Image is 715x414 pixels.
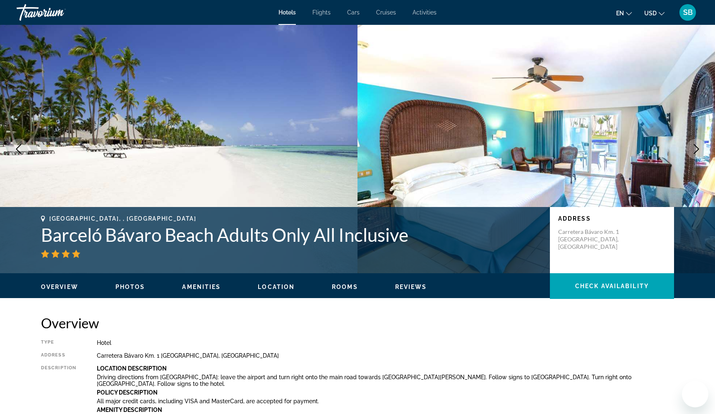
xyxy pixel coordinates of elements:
[616,10,624,17] span: en
[558,215,666,222] p: Address
[347,9,360,16] a: Cars
[41,352,76,359] div: Address
[258,283,295,291] button: Location
[616,7,632,19] button: Change language
[278,9,296,16] a: Hotels
[682,381,708,407] iframe: Button to launch messaging window
[182,283,221,291] button: Amenities
[686,139,707,159] button: Next image
[17,2,99,23] a: Travorium
[8,139,29,159] button: Previous image
[376,9,396,16] a: Cruises
[41,315,674,331] h2: Overview
[332,283,358,291] button: Rooms
[413,9,437,16] a: Activities
[97,339,674,346] div: Hotel
[41,339,76,346] div: Type
[644,10,657,17] span: USD
[683,8,693,17] span: SB
[97,389,158,396] b: Policy Description
[41,224,542,246] h1: Barceló Bávaro Beach Adults Only All Inclusive
[677,4,698,21] button: User Menu
[115,283,145,291] button: Photos
[558,228,624,250] p: Carretera Bávaro Km. 1 [GEOGRAPHIC_DATA], [GEOGRAPHIC_DATA]
[575,283,649,289] span: Check Availability
[395,283,427,291] button: Reviews
[550,273,674,299] button: Check Availability
[97,398,674,404] p: All major credit cards, including VISA and MasterCard, are accepted for payment.
[41,283,78,291] button: Overview
[97,374,674,387] p: Driving directions from [GEOGRAPHIC_DATA]: leave the airport and turn right onto the main road to...
[312,9,331,16] a: Flights
[49,215,197,222] span: [GEOGRAPHIC_DATA], , [GEOGRAPHIC_DATA]
[97,365,167,372] b: Location Description
[644,7,665,19] button: Change currency
[97,407,162,413] b: Amenity Description
[97,352,674,359] div: Carretera Bávaro Km. 1 [GEOGRAPHIC_DATA], [GEOGRAPHIC_DATA]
